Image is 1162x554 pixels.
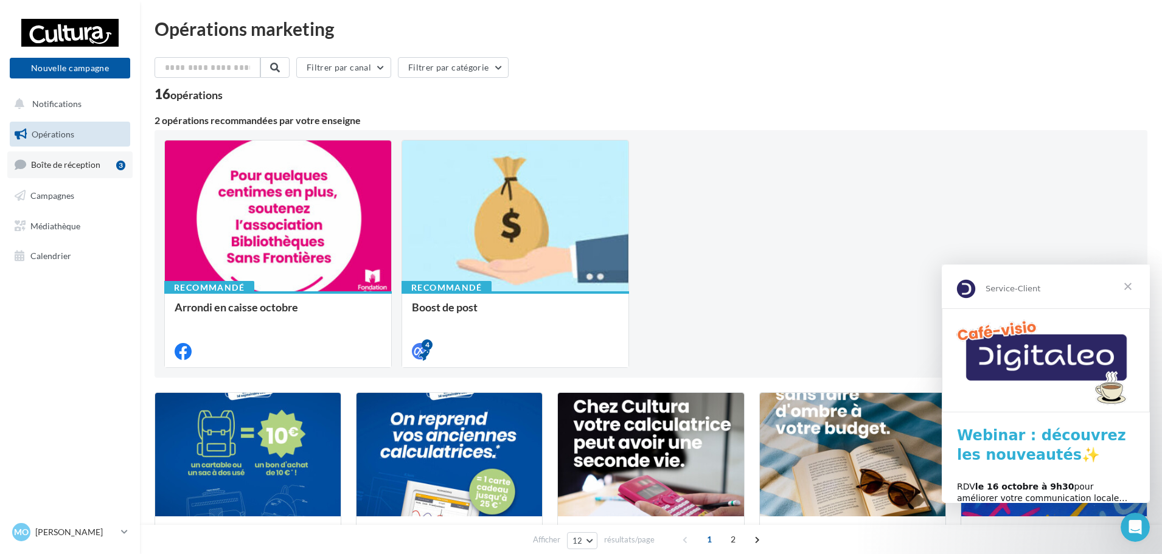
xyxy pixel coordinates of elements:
[422,339,433,350] div: 4
[7,243,133,269] a: Calendrier
[7,122,133,147] a: Opérations
[412,301,619,325] div: Boost de post
[14,526,29,538] span: Mo
[533,534,560,545] span: Afficher
[1121,513,1150,542] iframe: Intercom live chat
[32,129,74,139] span: Opérations
[15,216,193,252] div: RDV pour améliorer votre communication locale… et attirer plus de clients !
[567,532,598,549] button: 12
[30,220,80,230] span: Médiathèque
[572,536,583,545] span: 12
[31,159,100,170] span: Boîte de réception
[164,281,254,294] div: Recommandé
[700,530,719,549] span: 1
[116,161,125,170] div: 3
[398,57,509,78] button: Filtrer par catégorie
[7,213,133,239] a: Médiathèque
[155,88,223,101] div: 16
[30,251,71,261] span: Calendrier
[604,534,655,545] span: résultats/page
[7,151,133,178] a: Boîte de réception3
[155,19,1147,38] div: Opérations marketing
[723,530,743,549] span: 2
[942,265,1150,503] iframe: Intercom live chat message
[175,301,381,325] div: Arrondi en caisse octobre
[7,91,128,117] button: Notifications
[35,526,116,538] p: [PERSON_NAME]
[10,58,130,78] button: Nouvelle campagne
[155,116,1147,125] div: 2 opérations recommandées par votre enseigne
[7,183,133,209] a: Campagnes
[402,281,492,294] div: Recommandé
[296,57,391,78] button: Filtrer par canal
[30,190,74,201] span: Campagnes
[33,217,133,227] b: le 16 octobre à 9h30
[10,521,130,544] a: Mo [PERSON_NAME]
[32,99,82,109] span: Notifications
[170,89,223,100] div: opérations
